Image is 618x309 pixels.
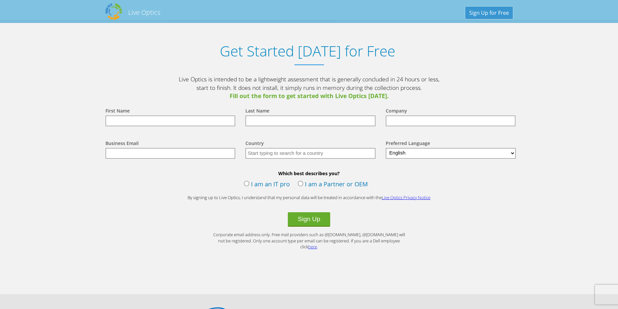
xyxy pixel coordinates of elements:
[105,3,122,20] img: Dell Dpack
[128,8,160,17] h2: Live Optics
[99,170,519,176] b: Which best describes you?
[211,232,408,250] p: Corporate email address only. Free mail providers such as @[DOMAIN_NAME], @[DOMAIN_NAME] will not...
[105,140,139,148] label: Business Email
[298,180,368,190] label: I am a Partner or OEM
[105,108,130,115] label: First Name
[245,140,264,148] label: Country
[178,75,441,100] p: Live Optics is intended to be a lightweight assessment that is generally concluded in 24 hours or...
[178,92,441,100] span: Fill out the form to get started with Live Optics [DATE].
[386,140,430,148] label: Preferred Language
[382,195,430,200] a: Live Optics Privacy Notice
[386,108,407,115] label: Company
[308,244,317,250] a: here
[99,43,516,59] h1: Get Started [DATE] for Free
[244,180,290,190] label: I am an IT pro
[245,148,376,159] input: Start typing to search for a country
[288,212,330,227] button: Sign Up
[465,7,513,19] a: Sign Up for Free
[245,108,269,115] label: Last Name
[178,195,441,201] p: By signing up to Live Optics, I understand that my personal data will be treated in accordance wi...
